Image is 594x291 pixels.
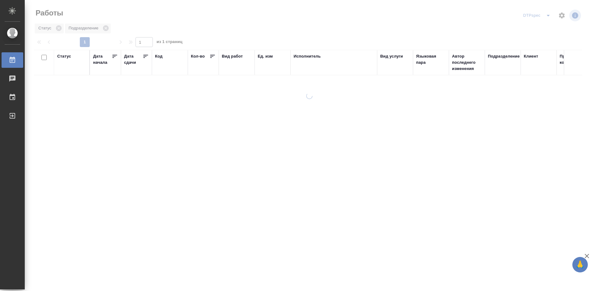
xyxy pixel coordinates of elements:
[258,53,273,59] div: Ед. изм
[572,257,588,272] button: 🙏
[191,53,205,59] div: Кол-во
[560,53,589,66] div: Проектная команда
[57,53,71,59] div: Статус
[452,53,482,72] div: Автор последнего изменения
[155,53,162,59] div: Код
[222,53,243,59] div: Вид работ
[294,53,321,59] div: Исполнитель
[488,53,520,59] div: Подразделение
[93,53,112,66] div: Дата начала
[416,53,446,66] div: Языковая пара
[524,53,538,59] div: Клиент
[124,53,143,66] div: Дата сдачи
[575,258,585,271] span: 🙏
[380,53,403,59] div: Вид услуги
